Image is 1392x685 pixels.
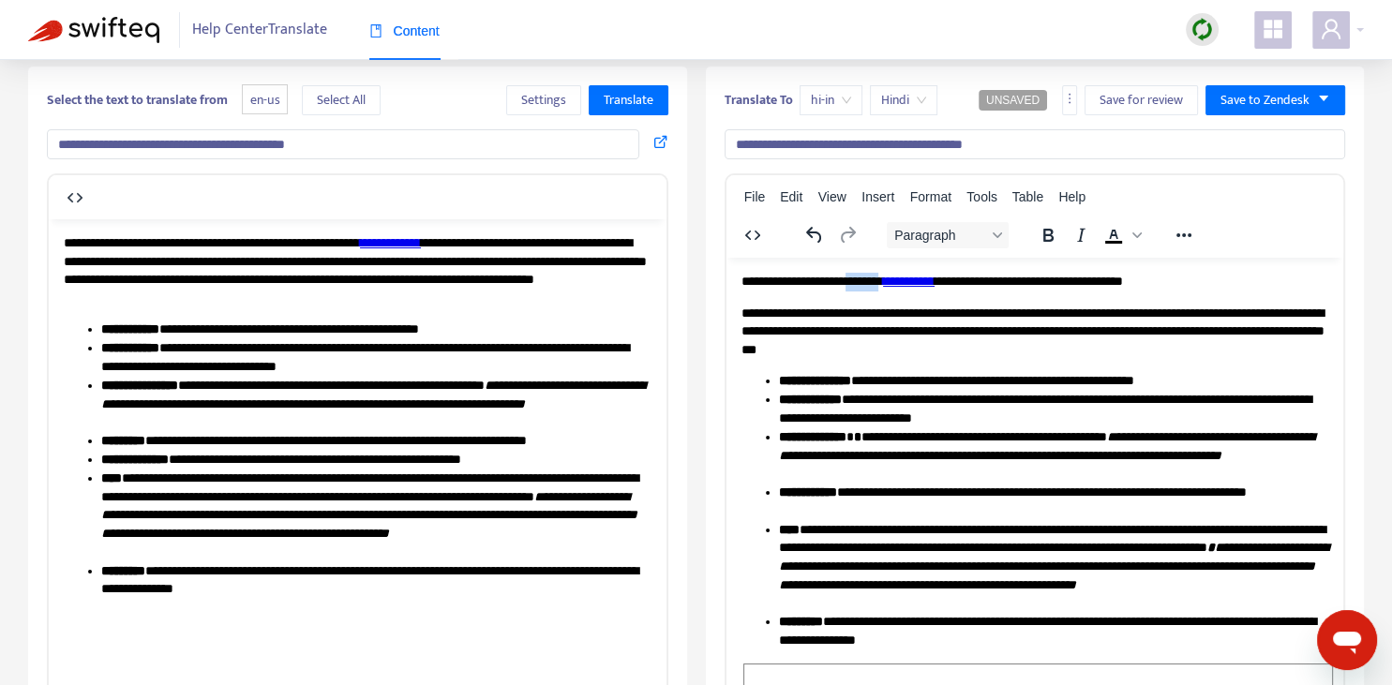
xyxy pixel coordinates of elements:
[192,12,327,48] span: Help Center Translate
[861,189,894,204] span: Insert
[1190,18,1214,41] img: sync.dc5367851b00ba804db3.png
[302,85,381,115] button: Select All
[1065,222,1097,248] button: Italic
[28,17,159,43] img: Swifteq
[589,85,668,115] button: Translate
[780,189,802,204] span: Edit
[1085,85,1198,115] button: Save for review
[799,222,831,248] button: Undo
[831,222,863,248] button: Redo
[604,90,653,111] span: Translate
[369,24,382,37] span: book
[1220,90,1310,111] span: Save to Zendesk
[986,94,1040,107] span: UNSAVED
[1262,18,1284,40] span: appstore
[818,189,846,204] span: View
[894,228,986,243] span: Paragraph
[1317,92,1330,105] span: caret-down
[1012,189,1043,204] span: Table
[1168,222,1200,248] button: Reveal or hide additional toolbar items
[317,90,366,111] span: Select All
[369,23,440,38] span: Content
[1058,189,1085,204] span: Help
[881,86,926,114] span: Hindi
[1032,222,1064,248] button: Bold
[966,189,997,204] span: Tools
[1062,85,1077,115] button: more
[725,89,793,111] b: Translate To
[521,90,566,111] span: Settings
[910,189,951,204] span: Format
[811,86,851,114] span: hi-in
[1320,18,1342,40] span: user
[887,222,1009,248] button: Block Paragraph
[1205,85,1345,115] button: Save to Zendeskcaret-down
[1100,90,1183,111] span: Save for review
[744,189,766,204] span: File
[1317,610,1377,670] iframe: Button to launch messaging window
[1063,92,1076,105] span: more
[506,85,581,115] button: Settings
[1098,222,1145,248] div: Text color Black
[47,89,228,111] b: Select the text to translate from
[242,84,288,115] span: en-us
